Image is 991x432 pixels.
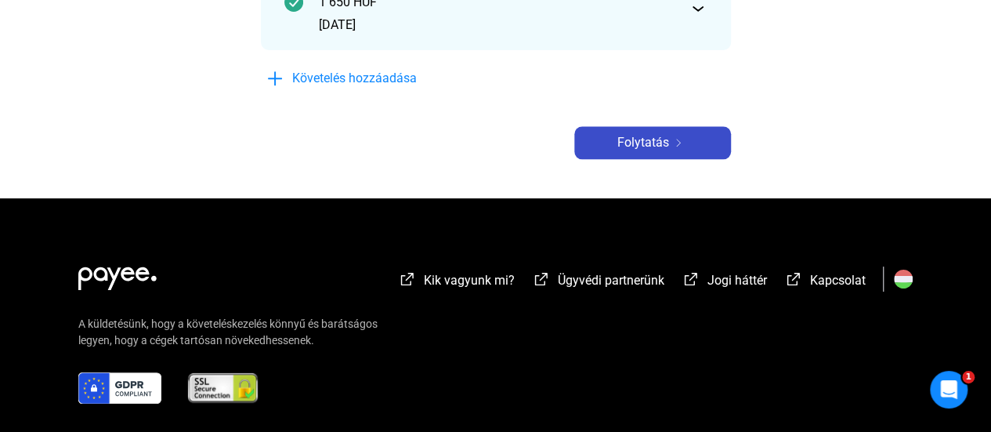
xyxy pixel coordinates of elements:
span: 1 [962,371,975,383]
span: Kik vagyunk mi? [424,273,515,288]
img: arrow-right-white [669,139,688,147]
img: HU.svg [894,270,913,289]
button: plus-blueKövetelés hozzáadása [261,62,496,95]
a: external-link-whiteJogi háttér [682,275,767,290]
img: white-payee-white-dot.svg [78,258,157,290]
span: Követelés hozzáadása [292,69,417,88]
div: [DATE] [319,16,673,34]
img: external-link-white [532,271,551,287]
span: Kapcsolat [810,273,866,288]
img: ssl [186,372,259,404]
span: Jogi háttér [707,273,767,288]
img: plus-blue [266,69,284,88]
span: Ügyvédi partnerünk [558,273,664,288]
a: external-link-whiteKapcsolat [784,275,866,290]
img: gdpr [78,372,161,404]
button: Folytatásarrow-right-white [574,126,731,159]
img: external-link-white [398,271,417,287]
img: external-link-white [682,271,700,287]
iframe: Intercom live chat [930,371,967,408]
a: external-link-whiteKik vagyunk mi? [398,275,515,290]
img: external-link-white [784,271,803,287]
a: external-link-whiteÜgyvédi partnerünk [532,275,664,290]
span: Folytatás [617,133,669,152]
